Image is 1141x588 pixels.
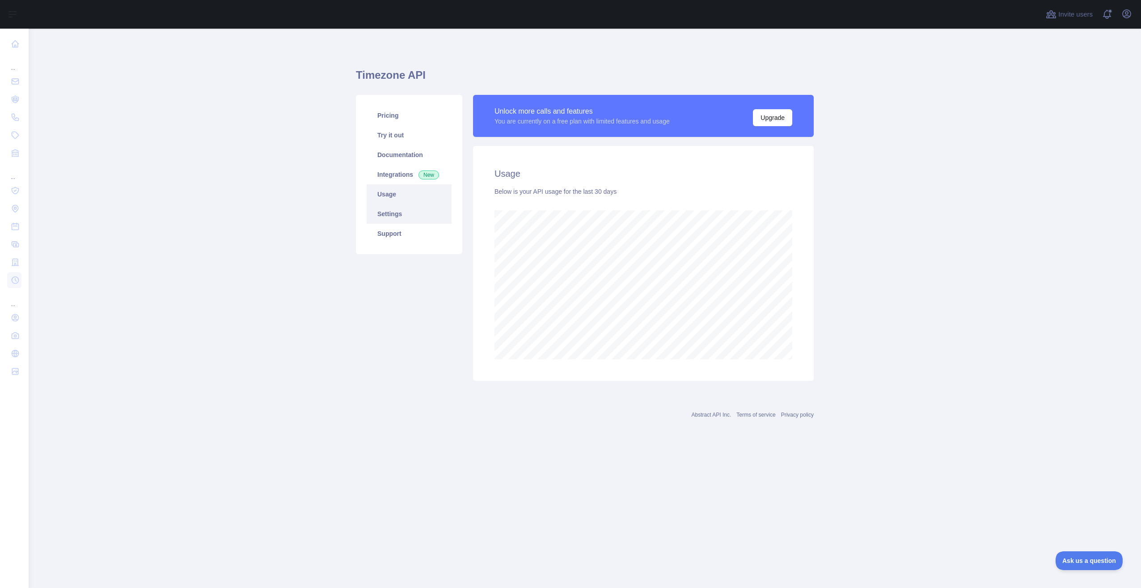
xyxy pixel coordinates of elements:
button: Invite users [1044,7,1095,21]
h2: Usage [494,167,792,180]
iframe: Toggle Customer Support [1056,551,1123,570]
a: Settings [367,204,452,224]
a: Terms of service [736,412,775,418]
button: Upgrade [753,109,792,126]
span: Invite users [1058,9,1093,20]
div: ... [7,290,21,308]
div: ... [7,54,21,72]
a: Privacy policy [781,412,814,418]
span: New [418,170,439,179]
a: Usage [367,184,452,204]
a: Try it out [367,125,452,145]
div: You are currently on a free plan with limited features and usage [494,117,670,126]
a: Support [367,224,452,243]
div: Unlock more calls and features [494,106,670,117]
div: ... [7,163,21,181]
a: Abstract API Inc. [692,412,731,418]
a: Documentation [367,145,452,165]
a: Integrations New [367,165,452,184]
div: Below is your API usage for the last 30 days [494,187,792,196]
a: Pricing [367,106,452,125]
h1: Timezone API [356,68,814,89]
